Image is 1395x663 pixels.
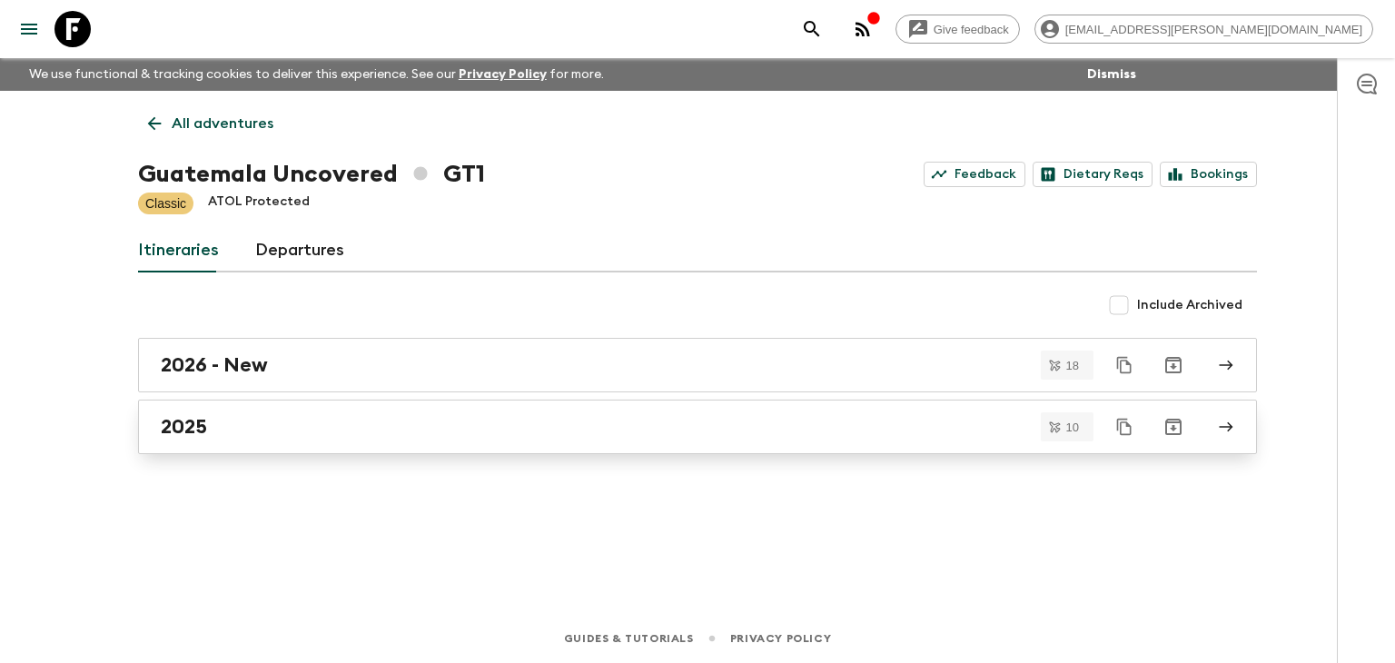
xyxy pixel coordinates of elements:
button: Archive [1155,409,1192,445]
button: Archive [1155,347,1192,383]
a: Guides & Tutorials [564,628,694,648]
button: Duplicate [1108,411,1141,443]
button: Duplicate [1108,349,1141,381]
button: search adventures [794,11,830,47]
a: Give feedback [895,15,1020,44]
button: menu [11,11,47,47]
h2: 2026 - New [161,353,268,377]
span: [EMAIL_ADDRESS][PERSON_NAME][DOMAIN_NAME] [1055,23,1372,36]
a: Itineraries [138,229,219,272]
a: All adventures [138,105,283,142]
a: Privacy Policy [459,68,547,81]
span: 18 [1055,360,1090,371]
a: 2026 - New [138,338,1257,392]
a: Departures [255,229,344,272]
a: Feedback [924,162,1025,187]
button: Dismiss [1083,62,1141,87]
a: 2025 [138,400,1257,454]
p: ATOL Protected [208,193,310,214]
p: We use functional & tracking cookies to deliver this experience. See our for more. [22,58,611,91]
h2: 2025 [161,415,207,439]
a: Privacy Policy [730,628,831,648]
div: [EMAIL_ADDRESS][PERSON_NAME][DOMAIN_NAME] [1034,15,1373,44]
a: Dietary Reqs [1033,162,1153,187]
span: 10 [1055,421,1090,433]
a: Bookings [1160,162,1257,187]
p: Classic [145,194,186,213]
p: All adventures [172,113,273,134]
span: Give feedback [924,23,1019,36]
h1: Guatemala Uncovered GT1 [138,156,485,193]
span: Include Archived [1137,296,1242,314]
